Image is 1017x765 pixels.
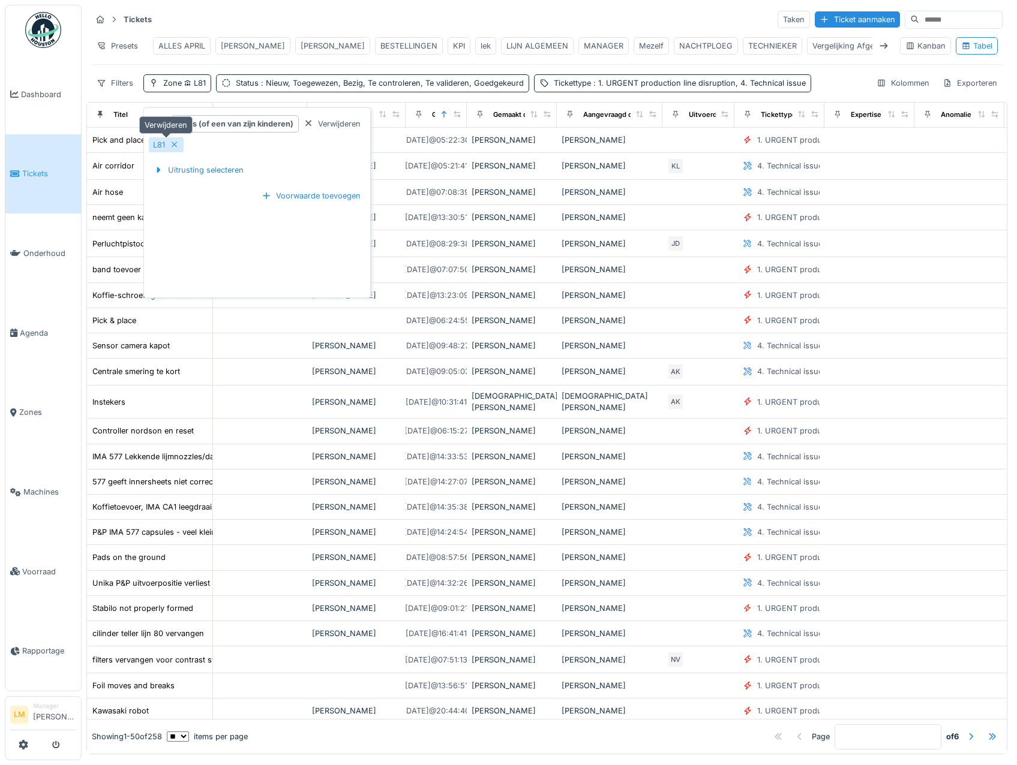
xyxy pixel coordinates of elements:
[312,628,401,639] div: [PERSON_NAME]
[432,110,470,120] div: Gemaakt op
[403,705,470,716] div: [DATE] @ 20:44:40
[562,212,658,223] div: [PERSON_NAME]
[312,705,401,716] div: [PERSON_NAME]
[812,731,830,742] div: Page
[562,238,658,249] div: [PERSON_NAME]
[472,654,552,665] div: [PERSON_NAME]
[757,238,823,249] div: 4. Technical issue
[312,501,401,513] div: [PERSON_NAME]
[472,264,552,275] div: [PERSON_NAME]
[472,212,552,223] div: [PERSON_NAME]
[757,451,823,462] div: 4. Technical issue
[757,315,895,326] div: 1. URGENT production line disruption
[562,425,658,436] div: [PERSON_NAME]
[19,406,76,418] span: Zones
[92,366,180,377] div: Centrale smering te kort
[941,110,971,120] div: Anomalie
[236,77,524,89] div: Status
[453,40,465,52] div: KPI
[757,476,823,487] div: 4. Technical issue
[639,40,664,52] div: Mezelf
[472,501,552,513] div: [PERSON_NAME]
[91,74,139,92] div: Filters
[481,40,491,52] div: lek
[667,363,684,380] div: AK
[403,315,470,326] div: [DATE] @ 06:24:55
[167,731,248,742] div: items per page
[92,212,264,223] div: neemt geen karton band gaat niet meer vooruit
[472,680,552,691] div: [PERSON_NAME]
[380,40,437,52] div: BESTELLINGEN
[472,526,552,538] div: [PERSON_NAME]
[312,396,401,408] div: [PERSON_NAME]
[403,552,469,563] div: [DATE] @ 08:57:56
[757,212,895,223] div: 1. URGENT production line disruption
[689,110,724,120] div: Uitvoerder
[757,526,823,538] div: 4. Technical issue
[472,238,552,249] div: [PERSON_NAME]
[679,40,733,52] div: NACHTPLOEG
[92,160,134,171] div: Air corridor
[406,396,467,408] div: [DATE] @ 10:31:41
[562,264,658,275] div: [PERSON_NAME]
[562,160,658,171] div: [PERSON_NAME]
[403,366,470,377] div: [DATE] @ 09:05:03
[757,680,895,691] div: 1. URGENT production line disruption
[562,526,658,538] div: [PERSON_NAME]
[757,577,823,589] div: 4. Technical issue
[92,628,204,639] div: cilinder teller lijn 80 vervangen
[905,40,946,52] div: Kanban
[472,628,552,639] div: [PERSON_NAME]
[92,680,175,691] div: Foil moves and breaks
[472,705,552,716] div: [PERSON_NAME]
[562,603,658,614] div: [PERSON_NAME]
[92,577,304,589] div: Unika P&P uitvoerpositie verliest referentie - project FPFH
[182,79,206,88] span: L81
[113,110,128,120] div: Titel
[472,577,552,589] div: [PERSON_NAME]
[406,628,467,639] div: [DATE] @ 16:41:41
[25,12,61,48] img: Badge_color-CXgf-gQk.svg
[92,425,194,436] div: Controller nordson en reset
[584,40,623,52] div: MANAGER
[33,701,76,710] div: Manager
[312,476,401,487] div: [PERSON_NAME]
[562,290,658,301] div: [PERSON_NAME]
[757,425,895,436] div: 1. URGENT production line disruption
[472,315,552,326] div: [PERSON_NAME]
[757,654,895,665] div: 1. URGENT production line disruption
[312,425,401,436] div: [PERSON_NAME]
[757,552,895,563] div: 1. URGENT production line disruption
[312,577,401,589] div: [PERSON_NAME]
[22,645,76,656] span: Rapportage
[946,731,959,742] strong: of 6
[33,701,76,727] li: [PERSON_NAME]
[20,327,76,339] span: Agenda
[404,451,469,462] div: [DATE] @ 14:33:53
[757,628,823,639] div: 4. Technical issue
[312,552,401,563] div: [PERSON_NAME]
[92,238,244,249] div: Perluchtpistool degelijk ophangen L81/82
[405,654,467,665] div: [DATE] @ 07:51:13
[22,168,76,179] span: Tickets
[472,290,552,301] div: [PERSON_NAME]
[472,390,552,413] div: [DEMOGRAPHIC_DATA][PERSON_NAME]
[554,77,806,89] div: Tickettype
[562,680,658,691] div: [PERSON_NAME]
[163,77,206,89] div: Zone
[91,37,143,55] div: Presets
[404,264,469,275] div: [DATE] @ 07:07:50
[301,40,365,52] div: [PERSON_NAME]
[472,366,552,377] div: [PERSON_NAME]
[23,248,76,259] span: Onderhoud
[757,366,823,377] div: 4. Technical issue
[562,705,658,716] div: [PERSON_NAME]
[404,577,469,589] div: [DATE] @ 14:32:26
[92,731,162,742] div: Showing 1 - 50 of 258
[22,566,76,577] span: Voorraad
[757,603,895,614] div: 1. URGENT production line disruption
[757,290,895,301] div: 1. URGENT production line disruption
[92,134,145,146] div: Pick and place
[221,40,285,52] div: [PERSON_NAME]
[937,74,1003,92] div: Exporteren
